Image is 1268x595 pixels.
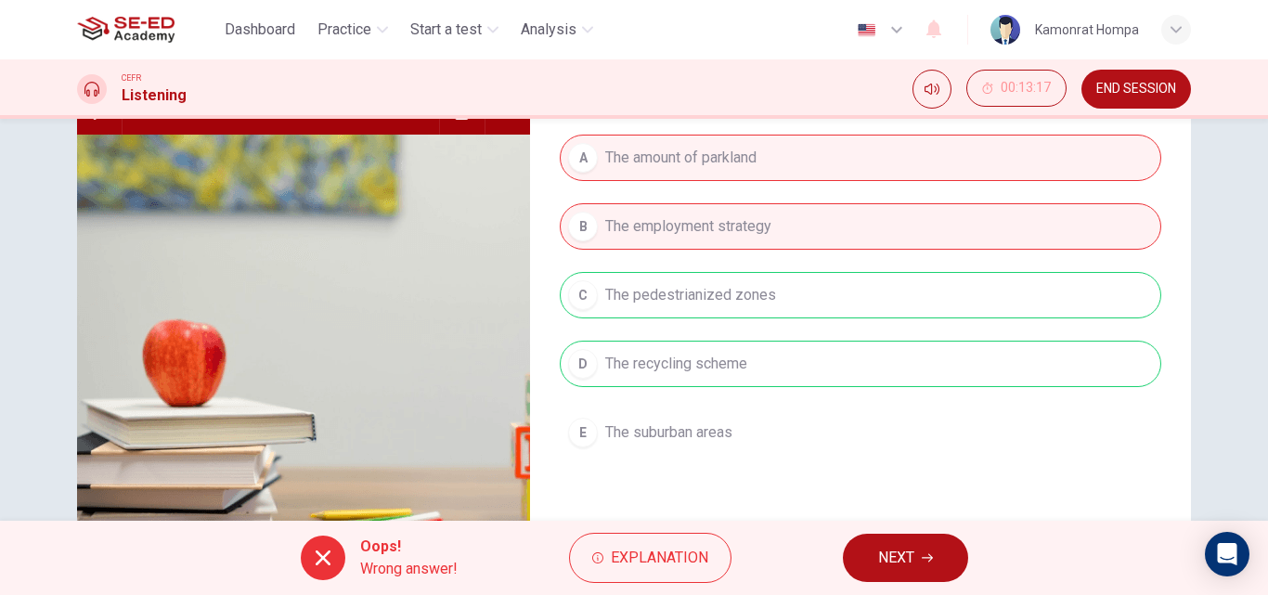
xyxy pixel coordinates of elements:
img: en [855,23,878,37]
span: 00:13:17 [1001,81,1051,96]
div: Mute [912,70,951,109]
img: SE-ED Academy logo [77,11,175,48]
span: Practice [317,19,371,41]
div: Kamonrat Hompa [1035,19,1139,41]
span: CEFR [122,71,141,84]
span: Oops! [360,536,458,558]
div: Open Intercom Messenger [1205,532,1249,576]
button: 00:13:17 [966,70,1067,107]
span: Analysis [521,19,576,41]
div: Hide [966,70,1067,109]
button: Practice [310,13,395,46]
span: Start a test [410,19,482,41]
button: NEXT [843,534,968,582]
button: Explanation [569,533,731,583]
img: Profile picture [990,15,1020,45]
span: NEXT [878,545,914,571]
button: END SESSION [1081,70,1191,109]
img: Case Study [77,135,530,587]
span: Dashboard [225,19,295,41]
button: Dashboard [217,13,303,46]
h1: Listening [122,84,187,107]
span: Wrong answer! [360,558,458,580]
button: Analysis [513,13,601,46]
span: END SESSION [1096,82,1176,97]
a: SE-ED Academy logo [77,11,217,48]
span: Explanation [611,545,708,571]
button: Start a test [403,13,506,46]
